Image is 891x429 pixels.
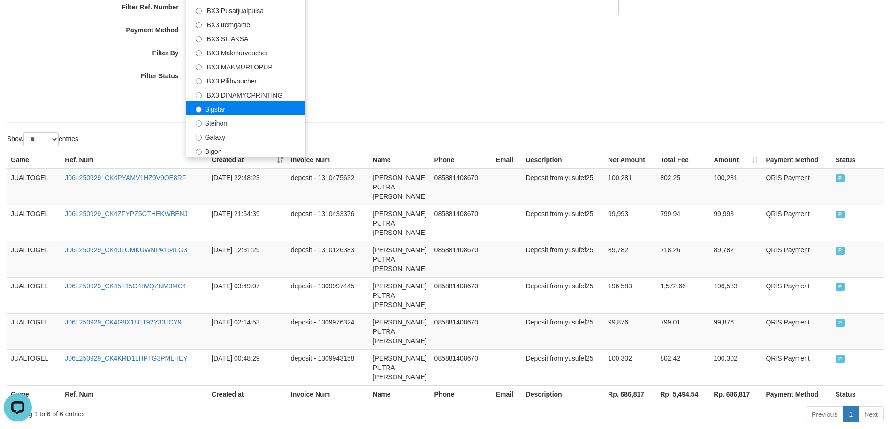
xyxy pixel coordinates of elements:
td: 100,281 [710,169,762,205]
label: IBX3 Pusatjualpulsa [186,3,305,17]
th: Status [832,151,884,169]
td: [DATE] 02:14:53 [208,313,287,349]
span: PAID [836,319,845,327]
label: IBX3 DINAMYCPRINTING [186,87,305,101]
td: [DATE] 00:48:29 [208,349,287,385]
input: Galaxy [196,135,202,141]
input: IBX3 Makmurvoucher [196,50,202,56]
td: [DATE] 03:49:07 [208,277,287,313]
td: [PERSON_NAME] PUTRA [PERSON_NAME] [369,169,430,205]
td: [PERSON_NAME] PUTRA [PERSON_NAME] [369,277,430,313]
td: 085881408670 [431,349,492,385]
td: [PERSON_NAME] PUTRA [PERSON_NAME] [369,349,430,385]
select: Showentries [23,132,59,146]
label: Show entries [7,132,78,146]
th: Name [369,151,430,169]
td: deposit - 1310433376 [287,205,369,241]
td: 89,782 [710,241,762,277]
th: Ref. Num [61,151,208,169]
td: 802.25 [656,169,710,205]
label: IBX3 Makmurvoucher [186,45,305,59]
td: QRIS Payment [762,205,831,241]
a: J06L250929_CK4ZFYPZ5GTHEKWBENJ [65,210,187,218]
th: Email [492,385,522,403]
td: Deposit from yusufef25 [522,241,604,277]
td: 99,876 [604,313,656,349]
td: deposit - 1309997445 [287,277,369,313]
button: Open LiveChat chat widget [4,4,32,32]
td: [PERSON_NAME] PUTRA [PERSON_NAME] [369,205,430,241]
input: IBX3 MAKMURTOPUP [196,64,202,70]
a: J06L250929_CK4PYAMV1HZ9V9OE8RF [65,174,186,181]
td: 085881408670 [431,169,492,205]
th: Email [492,151,522,169]
a: 1 [843,406,859,422]
td: 196,583 [604,277,656,313]
th: Phone [431,151,492,169]
td: JUALTOGEL [7,349,61,385]
th: Ref. Num [61,385,208,403]
span: PAID [836,211,845,218]
th: Amount: activate to sort column ascending [710,151,762,169]
td: 100,281 [604,169,656,205]
input: IBX3 Pilihvoucher [196,78,202,84]
input: IBX3 Itemgame [196,22,202,28]
td: 085881408670 [431,313,492,349]
td: [PERSON_NAME] PUTRA [PERSON_NAME] [369,241,430,277]
th: Invoice Num [287,151,369,169]
td: JUALTOGEL [7,169,61,205]
span: PAID [836,247,845,255]
td: [PERSON_NAME] PUTRA [PERSON_NAME] [369,313,430,349]
td: [DATE] 21:54:39 [208,205,287,241]
td: 085881408670 [431,241,492,277]
td: deposit - 1309976324 [287,313,369,349]
span: PAID [836,355,845,363]
span: PAID [836,283,845,291]
td: 085881408670 [431,277,492,313]
th: Rp. 686,817 [710,385,762,403]
td: QRIS Payment [762,277,831,313]
th: Phone [431,385,492,403]
td: JUALTOGEL [7,277,61,313]
td: Deposit from yusufef25 [522,169,604,205]
td: 799.01 [656,313,710,349]
td: deposit - 1310475632 [287,169,369,205]
th: Payment Method [762,385,831,403]
th: Invoice Num [287,385,369,403]
input: Bigstar [196,106,202,113]
td: Deposit from yusufef25 [522,349,604,385]
td: 99,876 [710,313,762,349]
td: 100,302 [710,349,762,385]
input: Bigon [196,149,202,155]
th: Description [522,151,604,169]
th: Created at: activate to sort column ascending [208,151,287,169]
a: J06L250929_CK4KRD1LHPTG3PMLHEY [65,354,187,362]
th: Game [7,151,61,169]
th: Payment Method [762,151,831,169]
td: 89,782 [604,241,656,277]
div: Showing 1 to 6 of 6 entries [7,406,364,419]
th: Created at [208,385,287,403]
input: IBX3 Pusatjualpulsa [196,8,202,14]
label: Galaxy [186,129,305,143]
span: PAID [836,174,845,182]
label: Bigon [186,143,305,158]
label: IBX3 Pilihvoucher [186,73,305,87]
th: Name [369,385,430,403]
label: IBX3 MAKMURTOPUP [186,59,305,73]
td: deposit - 1309943158 [287,349,369,385]
td: 085881408670 [431,205,492,241]
label: Bigstar [186,101,305,115]
th: Rp. 686,817 [604,385,656,403]
input: IBX3 DINAMYCPRINTING [196,92,202,98]
a: Previous [806,406,843,422]
th: Rp. 5,494.54 [656,385,710,403]
td: JUALTOGEL [7,205,61,241]
td: QRIS Payment [762,313,831,349]
td: 718.26 [656,241,710,277]
a: J06L250929_CK4G8X18ET92Y33JCY9 [65,318,181,326]
input: Steihom [196,120,202,127]
td: 196,583 [710,277,762,313]
th: Game [7,385,61,403]
label: IBX3 SILAKSA [186,31,305,45]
